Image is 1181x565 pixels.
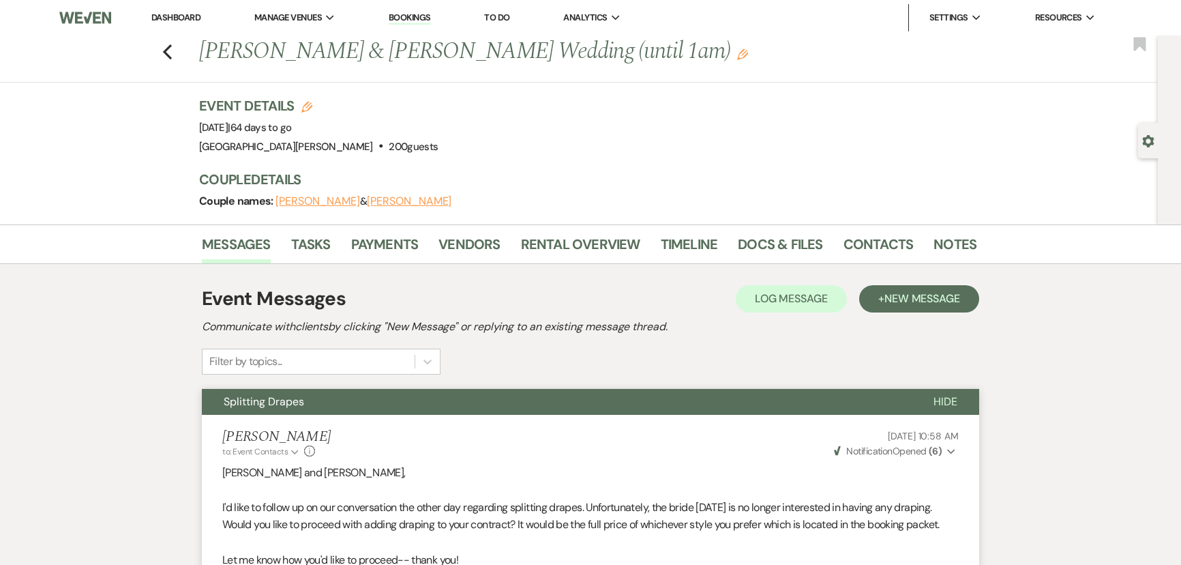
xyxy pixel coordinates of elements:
[222,499,959,534] p: I'd like to follow up on our conversation the other day regarding splitting drapes. Unfortunately...
[224,394,304,409] span: Splitting Drapes
[199,194,275,208] span: Couple names:
[1142,134,1154,147] button: Open lead details
[222,446,301,458] button: to: Event Contacts
[199,121,291,134] span: [DATE]
[389,140,438,154] span: 200 guests
[843,233,914,263] a: Contacts
[230,121,292,134] span: 64 days to go
[275,194,451,208] span: &
[199,140,373,154] span: [GEOGRAPHIC_DATA][PERSON_NAME]
[202,233,271,263] a: Messages
[351,233,419,263] a: Payments
[859,285,979,313] button: +New Message
[228,121,291,134] span: |
[912,389,979,415] button: Hide
[209,353,282,370] div: Filter by topics...
[834,445,942,457] span: Opened
[199,170,963,189] h3: Couple Details
[661,233,718,263] a: Timeline
[199,96,438,115] h3: Event Details
[438,233,500,263] a: Vendors
[484,12,509,23] a: To Do
[563,11,607,25] span: Analytics
[929,11,968,25] span: Settings
[929,445,942,457] strong: ( 6 )
[199,35,810,68] h1: [PERSON_NAME] & [PERSON_NAME] Wedding (until 1am)
[933,233,976,263] a: Notes
[737,48,748,60] button: Edit
[254,11,322,25] span: Manage Venues
[291,233,331,263] a: Tasks
[884,291,960,306] span: New Message
[202,285,346,313] h1: Event Messages
[222,446,288,457] span: to: Event Contacts
[1035,11,1082,25] span: Resources
[846,445,892,457] span: Notification
[222,464,959,482] p: [PERSON_NAME] and [PERSON_NAME],
[755,291,828,306] span: Log Message
[888,430,959,442] span: [DATE] 10:58 AM
[59,3,111,32] img: Weven Logo
[521,233,640,263] a: Rental Overview
[389,12,431,25] a: Bookings
[738,233,822,263] a: Docs & Files
[222,429,331,446] h5: [PERSON_NAME]
[367,196,451,207] button: [PERSON_NAME]
[202,389,912,415] button: Splitting Drapes
[933,394,957,409] span: Hide
[832,444,959,459] button: NotificationOpened (6)
[275,196,360,207] button: [PERSON_NAME]
[736,285,847,313] button: Log Message
[202,319,979,335] h2: Communicate with clients by clicking "New Message" or replying to an existing message thread.
[151,12,200,23] a: Dashboard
